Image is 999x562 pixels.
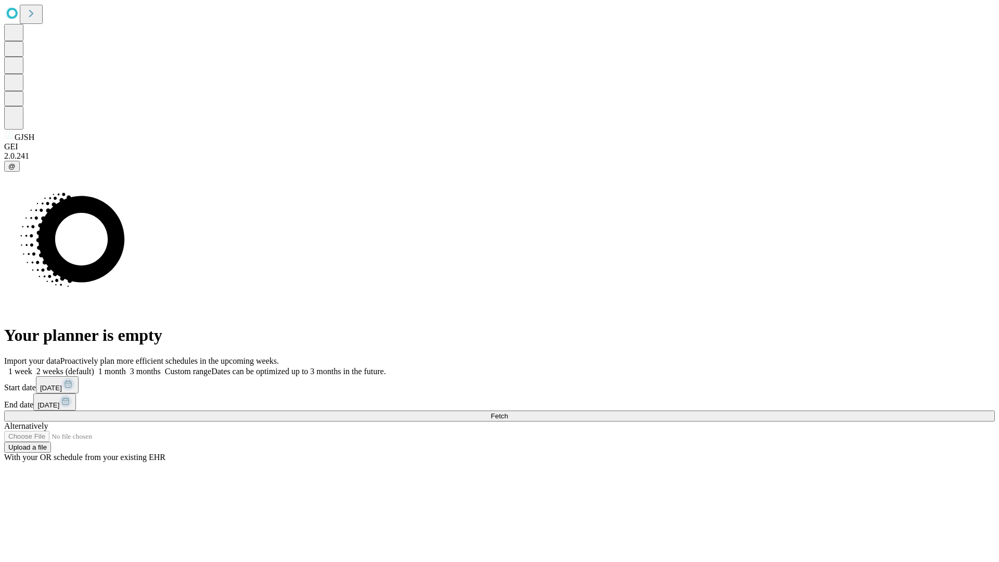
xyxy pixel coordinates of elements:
span: [DATE] [40,384,62,392]
span: @ [8,162,16,170]
div: GEI [4,142,995,151]
div: End date [4,393,995,411]
span: Proactively plan more efficient schedules in the upcoming weeks. [60,356,279,365]
span: Alternatively [4,421,48,430]
button: [DATE] [33,393,76,411]
span: 1 month [98,367,126,376]
button: Fetch [4,411,995,421]
div: 2.0.241 [4,151,995,161]
span: With your OR schedule from your existing EHR [4,453,165,462]
button: @ [4,161,20,172]
span: 1 week [8,367,32,376]
span: Custom range [165,367,211,376]
span: GJSH [15,133,34,142]
button: [DATE] [36,376,79,393]
span: 2 weeks (default) [36,367,94,376]
button: Upload a file [4,442,51,453]
span: [DATE] [37,401,59,409]
span: Import your data [4,356,60,365]
span: Dates can be optimized up to 3 months in the future. [211,367,386,376]
span: 3 months [130,367,161,376]
div: Start date [4,376,995,393]
span: Fetch [491,412,508,420]
h1: Your planner is empty [4,326,995,345]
